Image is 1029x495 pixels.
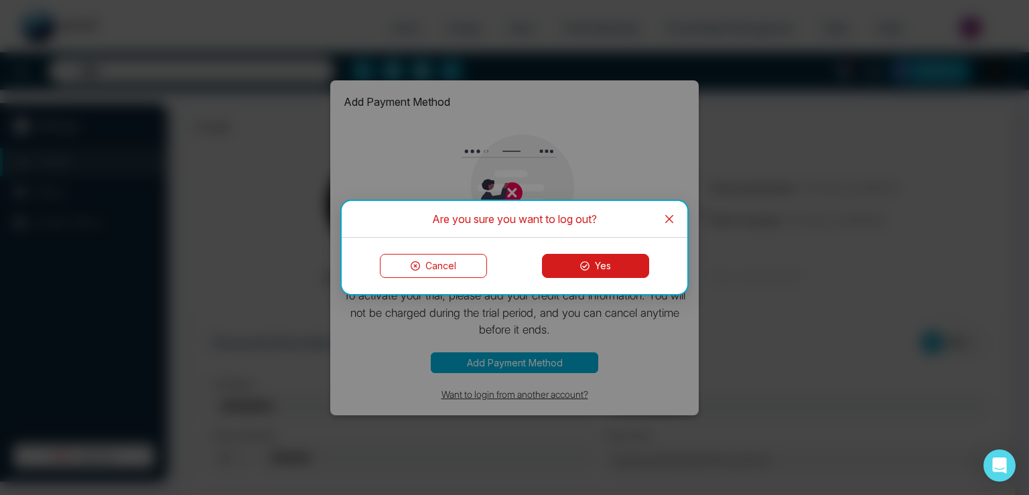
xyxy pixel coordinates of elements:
span: close [664,214,675,224]
div: Are you sure you want to log out? [358,212,671,226]
button: Close [651,201,687,237]
button: Yes [542,254,649,278]
button: Cancel [380,254,487,278]
div: Open Intercom Messenger [983,449,1016,482]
